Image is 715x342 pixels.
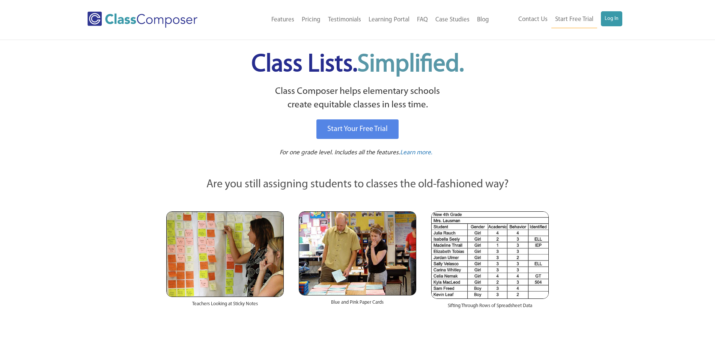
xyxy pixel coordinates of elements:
nav: Header Menu [493,11,622,28]
a: FAQ [413,12,432,28]
a: Start Free Trial [551,11,597,28]
span: For one grade level. Includes all the features. [280,149,400,156]
p: Class Composer helps elementary schools create equitable classes in less time. [165,85,550,112]
a: Learning Portal [365,12,413,28]
div: Sifting Through Rows of Spreadsheet Data [431,299,549,317]
nav: Header Menu [228,12,493,28]
img: Blue and Pink Paper Cards [299,211,416,295]
span: Start Your Free Trial [327,125,388,133]
a: Contact Us [515,11,551,28]
a: Features [268,12,298,28]
img: Class Composer [87,12,197,28]
p: Are you still assigning students to classes the old-fashioned way? [166,176,549,193]
span: Class Lists. [251,53,464,77]
div: Teachers Looking at Sticky Notes [166,297,284,315]
a: Pricing [298,12,324,28]
span: Learn more. [400,149,432,156]
a: Start Your Free Trial [316,119,399,139]
a: Testimonials [324,12,365,28]
div: Blue and Pink Paper Cards [299,295,416,313]
img: Spreadsheets [431,211,549,299]
img: Teachers Looking at Sticky Notes [166,211,284,297]
a: Learn more. [400,148,432,158]
a: Log In [601,11,622,26]
a: Blog [473,12,493,28]
span: Simplified. [357,53,464,77]
a: Case Studies [432,12,473,28]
